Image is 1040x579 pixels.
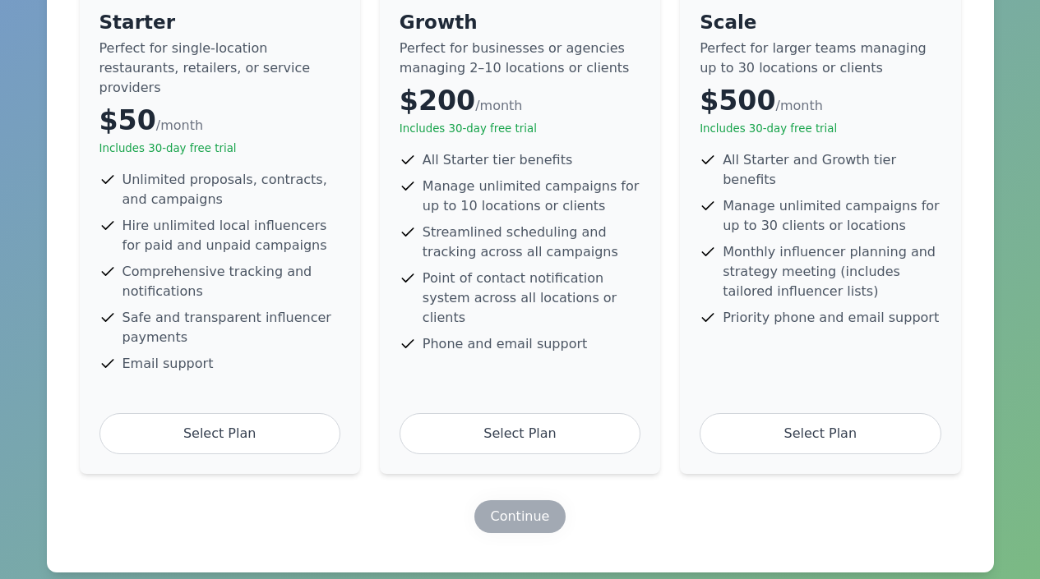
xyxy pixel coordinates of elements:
h4: Starter [99,9,340,35]
p: Perfect for larger teams managing up to 30 locations or clients [700,39,941,78]
span: Unlimited proposals, contracts, and campaigns [122,170,340,209]
p: Includes 30-day free trial [400,121,640,137]
p: Includes 30-day free trial [700,121,941,137]
div: Continue [491,507,550,526]
h4: Growth [400,9,640,35]
span: /month [156,117,203,133]
span: /month [775,98,822,113]
button: Continue [474,500,566,533]
span: Manage unlimited campaigns for up to 10 locations or clients [423,177,640,216]
span: Comprehensive tracking and notifications [122,262,340,301]
span: Manage unlimited campaigns for up to 30 clients or locations [723,196,941,236]
h4: Scale [700,9,941,35]
div: $50 [99,104,340,137]
span: Phone and email support [423,334,587,354]
span: Point of contact notification system across all locations or clients [423,269,640,328]
span: Priority phone and email support [723,308,939,328]
div: Select Plan [700,413,941,454]
span: Monthly influencer planning and strategy meeting (includes tailored influencer lists) [723,242,941,301]
span: Streamlined scheduling and tracking across all campaigns [423,223,640,262]
span: /month [475,98,522,113]
div: $500 [700,85,941,117]
div: Select Plan [99,413,340,454]
span: All Starter tier benefits [423,150,572,170]
span: Hire unlimited local influencers for paid and unpaid campaigns [122,216,340,255]
div: $200 [400,85,640,117]
span: All Starter and Growth tier benefits [723,150,941,190]
p: Includes 30-day free trial [99,140,340,157]
span: Safe and transparent influencer payments [122,308,340,347]
p: Perfect for businesses or agencies managing 2–10 locations or clients [400,39,640,78]
div: Select Plan [400,413,640,454]
span: Email support [122,354,214,374]
p: Perfect for single-location restaurants, retailers, or service providers [99,39,340,98]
